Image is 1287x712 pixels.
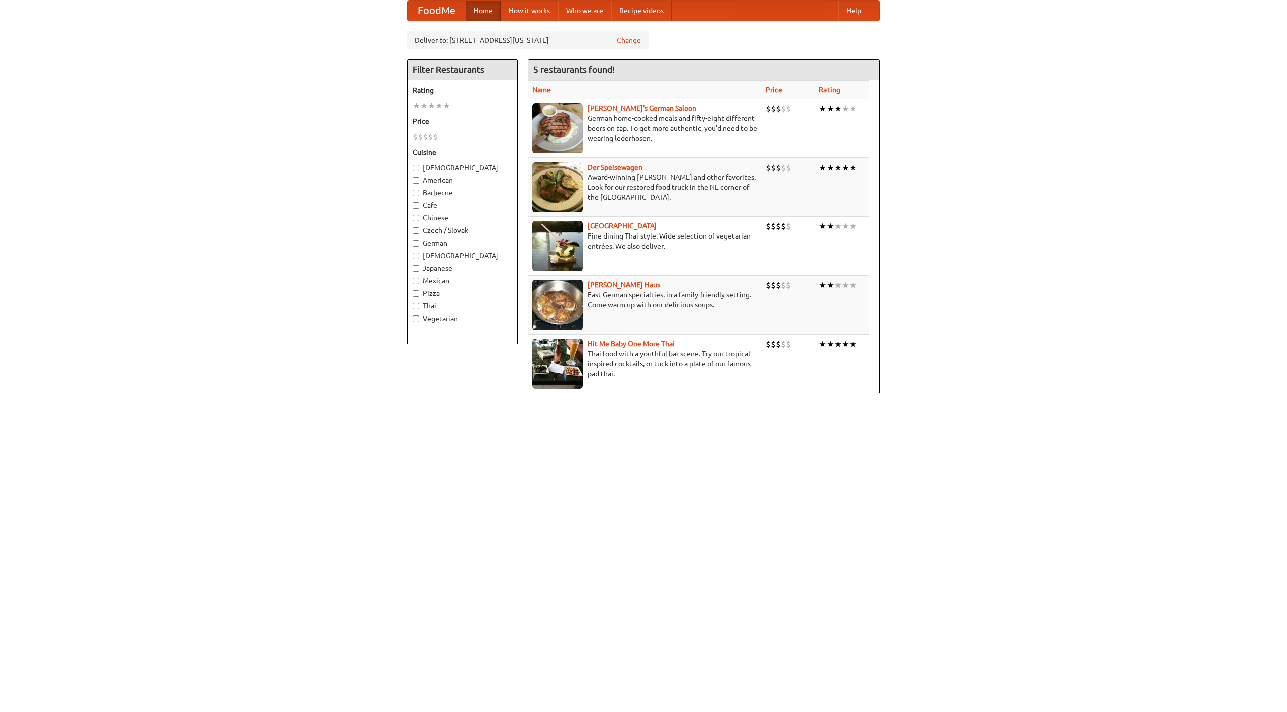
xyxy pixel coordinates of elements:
a: Der Speisewagen [588,163,642,171]
li: $ [771,280,776,291]
li: ★ [834,221,842,232]
li: $ [776,221,781,232]
li: ★ [849,221,857,232]
h5: Price [413,116,512,126]
p: German home-cooked meals and fifty-eight different beers on tap. To get more authentic, you'd nee... [532,113,758,143]
li: $ [766,162,771,173]
input: [DEMOGRAPHIC_DATA] [413,253,419,259]
li: $ [786,103,791,114]
li: ★ [842,162,849,173]
li: ★ [826,221,834,232]
label: [DEMOGRAPHIC_DATA] [413,163,512,173]
li: ★ [834,280,842,291]
li: $ [766,339,771,350]
li: ★ [834,103,842,114]
a: Help [838,1,869,21]
p: East German specialties, in a family-friendly setting. Come warm up with our delicious soups. [532,290,758,310]
a: [GEOGRAPHIC_DATA] [588,222,657,230]
li: ★ [826,280,834,291]
li: ★ [428,100,435,111]
li: $ [766,103,771,114]
a: Hit Me Baby One More Thai [588,340,675,348]
label: Mexican [413,276,512,286]
li: $ [786,221,791,232]
li: $ [786,280,791,291]
li: ★ [834,162,842,173]
input: Pizza [413,290,419,297]
img: kohlhaus.jpg [532,280,583,330]
ng-pluralize: 5 restaurants found! [533,65,615,74]
li: $ [423,131,428,142]
input: Mexican [413,278,419,284]
li: $ [776,162,781,173]
a: Recipe videos [611,1,672,21]
a: [PERSON_NAME]'s German Saloon [588,104,696,112]
img: speisewagen.jpg [532,162,583,212]
label: American [413,175,512,185]
input: Japanese [413,265,419,272]
li: $ [771,339,776,350]
a: Price [766,86,782,94]
li: $ [776,280,781,291]
img: esthers.jpg [532,103,583,153]
div: Deliver to: [STREET_ADDRESS][US_STATE] [407,31,649,49]
p: Thai food with a youthful bar scene. Try our tropical inspired cocktails, or tuck into a plate of... [532,349,758,379]
input: Barbecue [413,190,419,196]
a: [PERSON_NAME] Haus [588,281,660,289]
li: $ [413,131,418,142]
li: $ [776,103,781,114]
li: ★ [819,103,826,114]
label: Japanese [413,263,512,273]
a: Name [532,86,551,94]
li: $ [766,221,771,232]
a: Who we are [558,1,611,21]
li: ★ [842,339,849,350]
label: Thai [413,301,512,311]
li: ★ [443,100,450,111]
label: German [413,238,512,248]
li: ★ [834,339,842,350]
input: Vegetarian [413,315,419,322]
li: ★ [819,162,826,173]
a: How it works [501,1,558,21]
li: $ [781,221,786,232]
input: Chinese [413,215,419,221]
h5: Cuisine [413,147,512,157]
label: Cafe [413,200,512,210]
label: Pizza [413,288,512,298]
li: $ [786,162,791,173]
img: satay.jpg [532,221,583,271]
li: ★ [849,339,857,350]
li: ★ [842,221,849,232]
a: Rating [819,86,840,94]
label: Vegetarian [413,313,512,324]
p: Award-winning [PERSON_NAME] and other favorites. Look for our restored food truck in the NE corne... [532,172,758,202]
input: Thai [413,303,419,309]
li: $ [781,280,786,291]
h4: Filter Restaurants [408,60,517,80]
li: $ [428,131,433,142]
a: Change [617,35,641,45]
li: ★ [849,103,857,114]
li: $ [418,131,423,142]
li: $ [776,339,781,350]
li: $ [781,339,786,350]
input: American [413,177,419,184]
a: Home [466,1,501,21]
input: [DEMOGRAPHIC_DATA] [413,165,419,171]
h5: Rating [413,85,512,95]
a: FoodMe [408,1,466,21]
li: $ [771,103,776,114]
label: Chinese [413,213,512,223]
input: Cafe [413,202,419,209]
label: Barbecue [413,188,512,198]
li: ★ [413,100,420,111]
li: ★ [826,162,834,173]
li: $ [781,103,786,114]
label: Czech / Slovak [413,225,512,235]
